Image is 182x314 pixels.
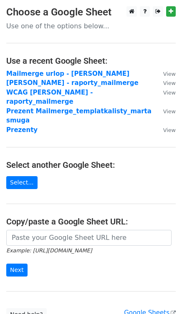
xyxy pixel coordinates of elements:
[155,126,176,134] a: View
[155,107,176,115] a: View
[6,126,38,134] a: Prezenty
[163,90,176,96] small: View
[163,71,176,77] small: View
[6,70,129,77] a: Mailmerge urlop - [PERSON_NAME]
[163,80,176,86] small: View
[6,160,176,170] h4: Select another Google Sheet:
[163,108,176,115] small: View
[163,127,176,133] small: View
[6,217,176,227] h4: Copy/paste a Google Sheet URL:
[6,230,172,246] input: Paste your Google Sheet URL here
[6,6,176,18] h3: Choose a Google Sheet
[6,176,38,189] a: Select...
[6,79,139,87] a: [PERSON_NAME] - raporty_mailmerge
[6,22,176,30] p: Use one of the options below...
[155,89,176,96] a: View
[6,264,28,277] input: Next
[6,107,152,125] a: Prezent Mailmerge_templatkalisty_marta smuga
[155,79,176,87] a: View
[6,247,92,254] small: Example: [URL][DOMAIN_NAME]
[6,56,176,66] h4: Use a recent Google Sheet:
[140,274,182,314] iframe: Chat Widget
[155,70,176,77] a: View
[6,89,93,106] a: WCAG [PERSON_NAME] - raporty_mailmerge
